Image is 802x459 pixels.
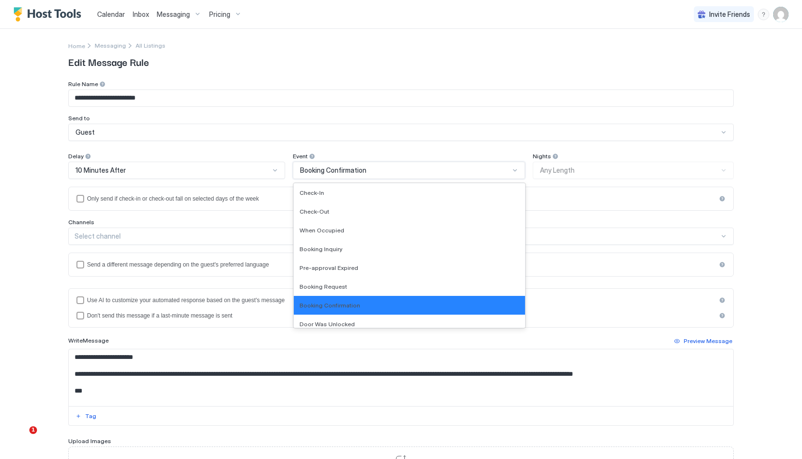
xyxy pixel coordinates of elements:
textarea: Input Field [69,349,733,406]
div: Send a different message depending on the guest's preferred language [87,261,716,268]
div: Preview Message [684,337,732,345]
span: Channels [68,218,94,226]
div: Select channel [75,232,719,241]
span: Check-In [300,189,324,196]
iframe: Intercom live chat [10,426,33,449]
span: Booking Request [300,283,347,290]
span: Booking Inquiry [300,245,342,253]
span: Breadcrumb [136,42,165,49]
a: Host Tools Logo [13,7,86,22]
span: Home [68,42,85,50]
span: Edit Message Rule [68,54,734,69]
span: Send to [68,115,90,122]
span: Inbox [133,10,149,18]
span: Write Message [68,337,109,344]
div: Don't send this message if a last-minute message is sent [87,312,716,319]
span: Upload Images [68,437,111,445]
span: Nights [533,153,551,160]
span: Messaging [95,42,126,49]
div: Only send if check-in or check-out fall on selected days of the week [87,195,716,202]
span: Delay [68,153,84,160]
span: Door Was Unlocked [300,320,355,328]
span: Rule Name [68,80,98,88]
span: Pricing [209,10,230,19]
div: languagesEnabled [76,261,726,268]
span: Booking Confirmation [300,166,366,175]
span: 10 Minutes After [75,166,126,175]
a: Home [68,40,85,51]
span: Invite Friends [709,10,750,19]
div: User profile [773,7,789,22]
span: When Occupied [300,227,344,234]
button: Preview Message [673,335,734,347]
span: Booking Confirmation [300,302,360,309]
span: Pre-approval Expired [300,264,358,271]
div: Breadcrumb [95,42,126,49]
span: 1 [29,426,37,434]
a: Inbox [133,9,149,19]
span: Calendar [97,10,125,18]
a: Calendar [97,9,125,19]
div: disableIfLastMinute [76,312,726,319]
input: Input Field [69,90,733,106]
div: Use AI to customize your automated response based on the guest's message [87,297,716,304]
div: Breadcrumb [68,40,85,51]
div: menu [758,9,769,20]
div: useAI [76,296,726,304]
div: isLimited [76,195,726,203]
span: Messaging [157,10,190,19]
span: Guest [75,128,95,137]
div: Tag [85,412,96,421]
button: Tag [74,410,98,422]
span: Check-Out [300,208,329,215]
span: Event [293,153,308,160]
